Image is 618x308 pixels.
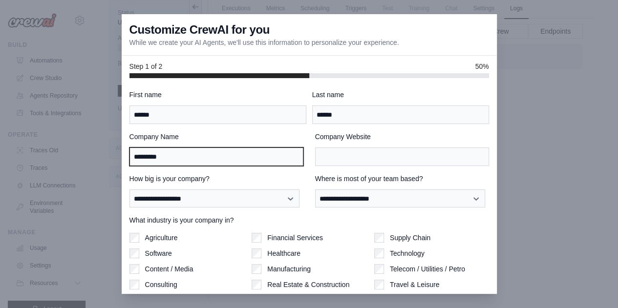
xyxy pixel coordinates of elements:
label: Content / Media [145,264,193,274]
label: What industry is your company in? [129,215,489,225]
span: Step 1 of 2 [129,62,163,71]
label: Financial Services [267,233,323,243]
label: Company Website [315,132,489,142]
iframe: Chat Widget [569,261,618,308]
label: Last name [312,90,489,100]
label: Company Name [129,132,303,142]
label: Agriculture [145,233,178,243]
span: 50% [475,62,489,71]
label: How big is your company? [129,174,303,184]
p: While we create your AI Agents, we'll use this information to personalize your experience. [129,38,399,47]
label: Manufacturing [267,264,311,274]
label: Supply Chain [390,233,430,243]
label: Healthcare [267,248,300,258]
label: Real Estate & Construction [267,280,349,289]
label: First name [129,90,306,100]
label: Telecom / Utilities / Petro [390,264,465,274]
label: Where is most of your team based? [315,174,489,184]
label: Technology [390,248,425,258]
h3: Customize CrewAI for you [129,22,270,38]
label: Consulting [145,280,177,289]
label: Travel & Leisure [390,280,439,289]
label: Software [145,248,172,258]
